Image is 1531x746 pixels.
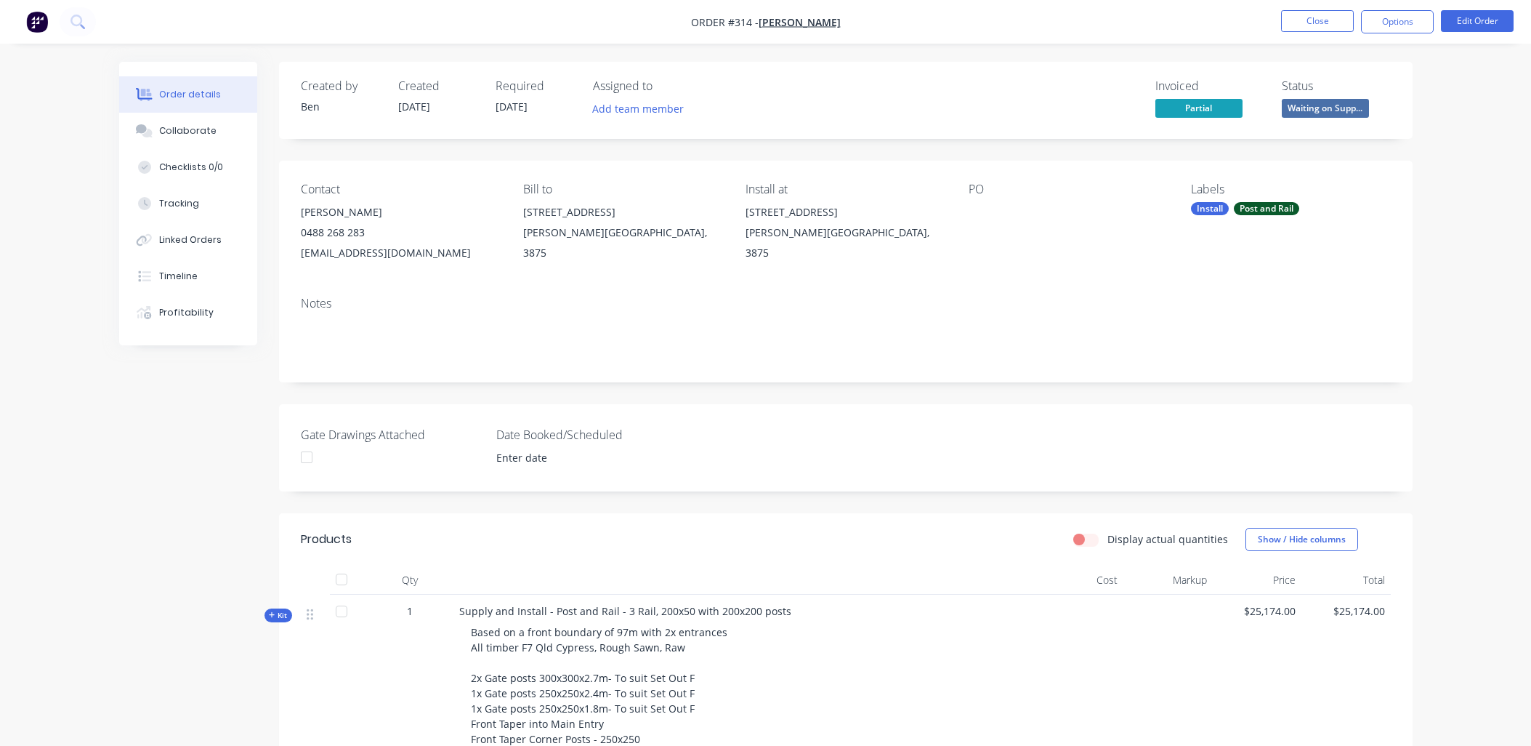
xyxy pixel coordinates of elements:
[301,297,1391,310] div: Notes
[269,610,288,621] span: Kit
[1281,10,1354,32] button: Close
[159,88,221,101] div: Order details
[1155,99,1243,117] span: Partial
[301,243,500,263] div: [EMAIL_ADDRESS][DOMAIN_NAME]
[523,183,722,196] div: Bill to
[1219,603,1296,619] span: $25,174.00
[159,197,199,210] div: Tracking
[301,202,500,263] div: [PERSON_NAME]0488 268 283[EMAIL_ADDRESS][DOMAIN_NAME]
[159,270,198,283] div: Timeline
[159,161,223,174] div: Checklists 0/0
[523,222,722,263] div: [PERSON_NAME][GEOGRAPHIC_DATA], 3875
[1282,99,1369,121] button: Waiting on Supp...
[119,76,257,113] button: Order details
[119,185,257,222] button: Tracking
[1213,566,1302,595] div: Price
[1441,10,1514,32] button: Edit Order
[584,99,691,119] button: Add team member
[398,79,478,93] div: Created
[1234,202,1299,215] div: Post and Rail
[1191,202,1229,215] div: Install
[301,426,482,444] label: Gate Drawings Attached
[159,124,217,137] div: Collaborate
[119,258,257,294] button: Timeline
[1282,99,1369,117] span: Waiting on Supp...
[593,99,692,119] button: Add team member
[1301,566,1391,595] div: Total
[691,15,759,29] span: Order #314 -
[301,222,500,243] div: 0488 268 283
[264,609,292,622] div: Kit
[523,202,722,263] div: [STREET_ADDRESS][PERSON_NAME][GEOGRAPHIC_DATA], 3875
[746,202,945,263] div: [STREET_ADDRESS][PERSON_NAME][GEOGRAPHIC_DATA], 3875
[746,202,945,222] div: [STREET_ADDRESS]
[486,447,667,469] input: Enter date
[1107,532,1228,547] label: Display actual quantities
[301,531,352,548] div: Products
[496,100,528,113] span: [DATE]
[1307,603,1385,619] span: $25,174.00
[969,183,1168,196] div: PO
[26,11,48,33] img: Factory
[366,566,453,595] div: Qty
[759,15,841,29] a: [PERSON_NAME]
[1191,183,1390,196] div: Labels
[1123,566,1213,595] div: Markup
[301,79,381,93] div: Created by
[301,99,381,114] div: Ben
[119,149,257,185] button: Checklists 0/0
[1155,79,1264,93] div: Invoiced
[496,79,575,93] div: Required
[159,233,222,246] div: Linked Orders
[746,222,945,263] div: [PERSON_NAME][GEOGRAPHIC_DATA], 3875
[1035,566,1124,595] div: Cost
[159,306,214,319] div: Profitability
[398,100,430,113] span: [DATE]
[459,604,791,618] span: Supply and Install - Post and Rail - 3 Rail, 200x50 with 200x200 posts
[1361,10,1434,33] button: Options
[523,202,722,222] div: [STREET_ADDRESS]
[593,79,738,93] div: Assigned to
[301,183,500,196] div: Contact
[1245,528,1358,551] button: Show / Hide columns
[407,603,413,619] span: 1
[301,202,500,222] div: [PERSON_NAME]
[496,426,678,444] label: Date Booked/Scheduled
[119,113,257,149] button: Collaborate
[746,183,945,196] div: Install at
[1282,79,1391,93] div: Status
[119,294,257,331] button: Profitability
[119,222,257,258] button: Linked Orders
